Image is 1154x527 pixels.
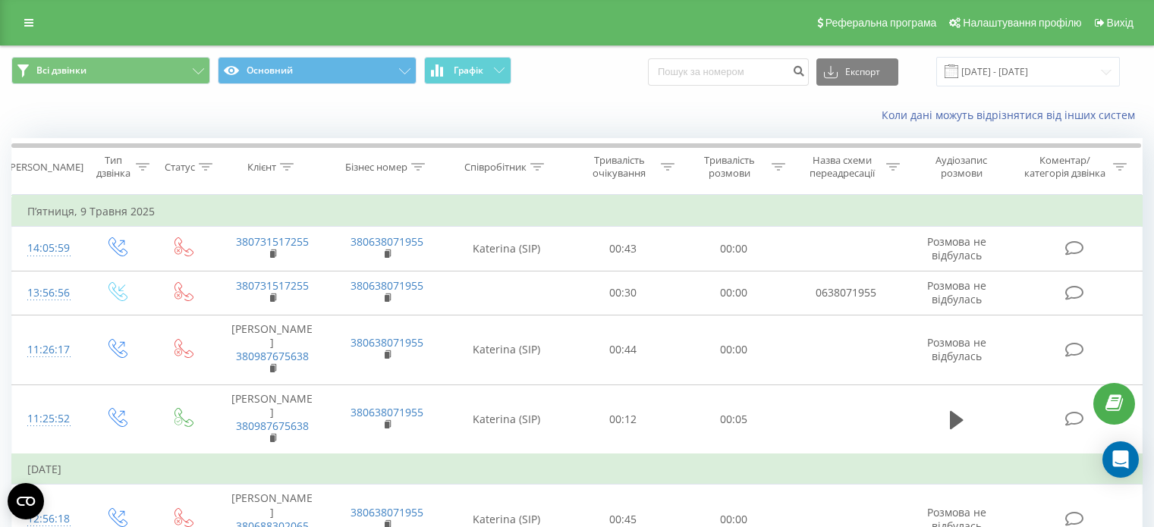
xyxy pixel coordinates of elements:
[36,64,86,77] span: Всі дзвінки
[678,271,788,315] td: 00:00
[568,315,678,384] td: 00:44
[351,505,423,519] a: 380638071955
[927,335,986,363] span: Розмова не відбулась
[351,278,423,293] a: 380638071955
[351,405,423,419] a: 380638071955
[236,278,309,293] a: 380731517255
[424,57,511,84] button: Графік
[215,315,329,384] td: [PERSON_NAME]
[963,17,1081,29] span: Налаштування профілю
[165,161,195,174] div: Статус
[27,404,68,434] div: 11:25:52
[1020,154,1109,180] div: Коментар/категорія дзвінка
[454,65,483,76] span: Графік
[825,17,937,29] span: Реферальна програма
[12,196,1143,227] td: П’ятниця, 9 Травня 2025
[1107,17,1134,29] span: Вихід
[1102,441,1139,478] div: Open Intercom Messenger
[678,315,788,384] td: 00:00
[788,271,903,315] td: 0638071955
[445,315,568,384] td: Katerina (SIP)
[236,234,309,249] a: 380731517255
[678,227,788,271] td: 00:00
[27,234,68,263] div: 14:05:59
[27,335,68,365] div: 11:26:17
[215,384,329,454] td: [PERSON_NAME]
[11,57,210,84] button: Всі дзвінки
[236,419,309,433] a: 380987675638
[568,227,678,271] td: 00:43
[445,384,568,454] td: Katerina (SIP)
[816,58,898,86] button: Експорт
[27,278,68,308] div: 13:56:56
[927,234,986,262] span: Розмова не відбулась
[445,227,568,271] td: Katerina (SIP)
[464,161,527,174] div: Співробітник
[648,58,809,86] input: Пошук за номером
[803,154,882,180] div: Назва схеми переадресації
[236,349,309,363] a: 380987675638
[8,483,44,519] button: Open CMP widget
[218,57,417,84] button: Основний
[927,278,986,306] span: Розмова не відбулась
[345,161,407,174] div: Бізнес номер
[96,154,131,180] div: Тип дзвінка
[12,454,1143,485] td: [DATE]
[568,271,678,315] td: 00:30
[917,154,1006,180] div: Аудіозапис розмови
[692,154,768,180] div: Тривалість розмови
[351,234,423,249] a: 380638071955
[7,161,83,174] div: [PERSON_NAME]
[582,154,658,180] div: Тривалість очікування
[678,384,788,454] td: 00:05
[351,335,423,350] a: 380638071955
[568,384,678,454] td: 00:12
[882,108,1143,122] a: Коли дані можуть відрізнятися вiд інших систем
[247,161,276,174] div: Клієнт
